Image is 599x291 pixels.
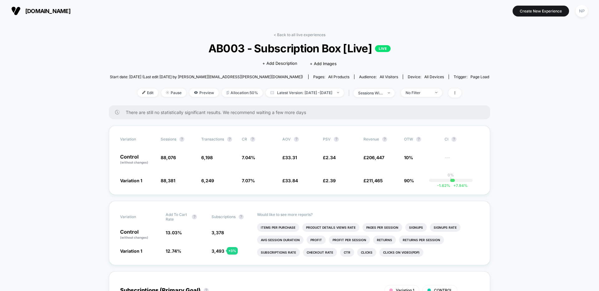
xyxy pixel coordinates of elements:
span: 88,381 [161,178,175,183]
p: Control [120,229,159,240]
div: Pages: [313,74,349,79]
span: --- [445,156,479,165]
span: Start date: [DATE] (Last edit [DATE] by [PERSON_NAME][EMAIL_ADDRESS][PERSON_NAME][DOMAIN_NAME]) [110,74,303,79]
button: ? [451,137,456,142]
span: AOV [282,137,291,141]
li: Clicks [357,248,376,257]
button: ? [227,137,232,142]
span: Subscriptions [212,214,236,219]
button: ? [334,137,339,142]
span: £ [323,178,336,183]
span: Pause [161,88,186,97]
span: 13.03 % [166,230,182,235]
span: all products [328,74,349,79]
p: 0% [448,173,454,177]
button: ? [416,137,421,142]
li: Product Details Views Rate [302,223,359,232]
span: 6,198 [201,155,213,160]
span: + Add Images [310,61,337,66]
button: [DOMAIN_NAME] [9,6,72,16]
span: Variation [120,212,154,222]
span: Page Load [470,74,489,79]
button: ? [382,137,387,142]
div: No Filter [406,90,431,95]
img: Visually logo [11,6,21,16]
span: £ [282,178,298,183]
div: sessions with impression [358,91,383,95]
li: Signups [405,223,427,232]
li: Avg Session Duration [257,236,304,244]
img: end [435,92,437,93]
span: 6,249 [201,178,214,183]
span: 206,447 [366,155,384,160]
span: All Visitors [380,74,398,79]
p: Control [120,154,154,165]
span: 211,465 [366,178,383,183]
span: + [453,183,456,188]
span: Transactions [201,137,224,141]
img: calendar [270,91,274,94]
li: Pages Per Session [363,223,402,232]
div: + 3 % [227,247,238,255]
button: Create New Experience [513,6,569,17]
button: NP [574,5,590,17]
div: Audience: [359,74,398,79]
span: Latest Version: [DATE] - [DATE] [266,88,344,97]
span: Device: [403,74,449,79]
span: all devices [424,74,444,79]
span: Variation 1 [120,178,142,183]
button: ? [192,214,197,219]
button: ? [250,137,255,142]
span: Variation [120,137,154,142]
span: Preview [189,88,219,97]
div: Trigger: [454,74,489,79]
span: Edit [138,88,158,97]
span: Add To Cart Rate [166,212,189,222]
a: < Back to all live experiences [274,32,325,37]
li: Returns [373,236,396,244]
img: edit [142,91,145,94]
li: Returns Per Session [399,236,444,244]
button: ? [179,137,184,142]
span: 10% [404,155,413,160]
span: £ [363,155,384,160]
span: OTW [404,137,438,142]
span: CR [242,137,247,141]
span: £ [363,178,383,183]
span: 33.31 [285,155,297,160]
span: £ [323,155,336,160]
span: Allocation: 50% [222,88,263,97]
span: 33.84 [285,178,298,183]
span: -1.62 % [437,183,450,188]
span: 90% [404,178,414,183]
span: 7.94 % [450,183,468,188]
p: LIVE [375,45,391,52]
span: 12.74 % [166,248,181,254]
span: 3,378 [212,230,224,235]
button: ? [294,137,299,142]
span: 7.04 % [242,155,255,160]
li: Signups Rate [430,223,460,232]
img: end [166,91,169,94]
li: Checkout Rate [303,248,337,257]
img: end [388,92,390,93]
span: 88,076 [161,155,176,160]
span: (without changes) [120,160,148,164]
button: ? [239,214,244,219]
span: + Add Description [262,60,297,67]
span: 2.39 [326,178,336,183]
span: (without changes) [120,236,148,239]
img: rebalance [226,91,229,94]
span: Variation 1 [120,248,142,254]
span: AB003 - Subscription Box [Live] [129,42,470,55]
li: Subscriptions Rate [257,248,300,257]
span: 7.07 % [242,178,255,183]
li: Ctr [340,248,354,257]
li: Profit [307,236,326,244]
span: CI [445,137,479,142]
span: [DOMAIN_NAME] [25,8,71,14]
span: PSV [323,137,331,141]
span: £ [282,155,297,160]
p: Would like to see more reports? [257,212,479,217]
img: end [337,92,339,93]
